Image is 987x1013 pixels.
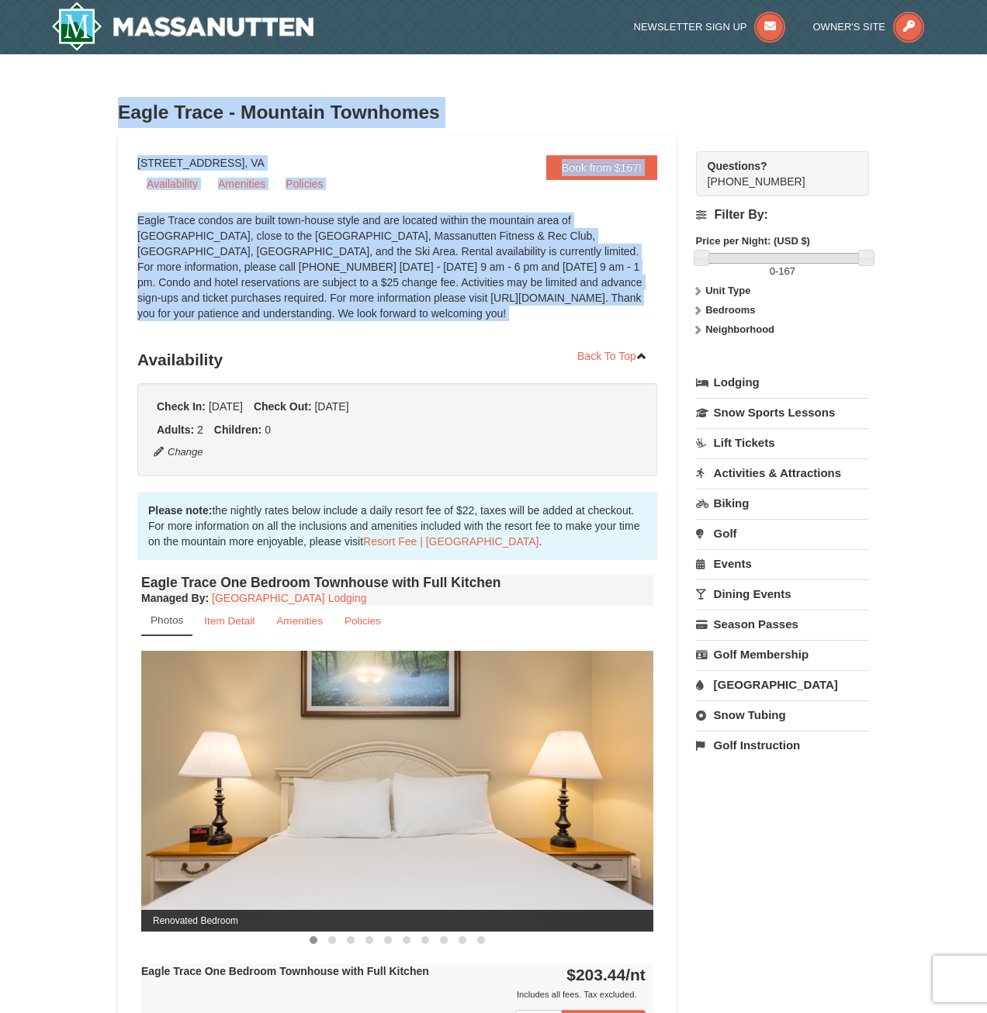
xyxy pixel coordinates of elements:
a: Snow Tubing [696,700,869,729]
a: Back To Top [567,344,657,368]
label: - [696,264,869,279]
a: Season Passes [696,610,869,638]
img: Massanutten Resort Logo [51,2,313,51]
a: Snow Sports Lessons [696,398,869,427]
a: Resort Fee | [GEOGRAPHIC_DATA] [363,535,539,548]
a: Amenities [209,172,275,195]
strong: Unit Type [705,285,750,296]
h4: Filter By: [696,208,869,222]
a: [GEOGRAPHIC_DATA] Lodging [212,592,366,604]
strong: Children: [214,424,261,436]
strong: : [141,592,209,604]
a: Photos [141,606,192,636]
span: 2 [197,424,203,436]
a: Availability [137,172,207,195]
a: Lift Tickets [696,428,869,457]
strong: Questions? [708,160,767,172]
span: 167 [778,265,795,277]
div: Includes all fees. Tax excluded. [141,987,646,1002]
a: Owner's Site [813,21,925,33]
a: Biking [696,489,869,517]
span: Managed By [141,592,205,604]
a: Amenities [266,606,333,636]
span: 0 [770,265,775,277]
span: Newsletter Sign Up [634,21,747,33]
span: [PHONE_NUMBER] [708,158,841,188]
strong: Neighborhood [705,323,774,335]
a: Policies [334,606,391,636]
small: Policies [345,615,381,627]
span: 0 [265,424,271,436]
small: Photos [151,614,183,626]
small: Item Detail [204,615,255,627]
div: the nightly rates below include a daily resort fee of $22, taxes will be added at checkout. For m... [137,492,657,560]
a: Events [696,549,869,578]
a: Golf Instruction [696,731,869,759]
strong: Bedrooms [705,304,755,316]
a: Massanutten Resort [51,2,313,51]
span: /nt [625,966,646,984]
span: [DATE] [209,400,243,413]
a: Activities & Attractions [696,458,869,487]
a: Policies [276,172,332,195]
span: [DATE] [314,400,348,413]
h4: Eagle Trace One Bedroom Townhouse with Full Kitchen [141,575,653,590]
a: Book from $167! [546,155,657,180]
small: Amenities [276,615,323,627]
strong: Check In: [157,400,206,413]
strong: Price per Night: (USD $) [696,235,810,247]
strong: Adults: [157,424,194,436]
span: Owner's Site [813,21,886,33]
a: Lodging [696,368,869,396]
strong: Check Out: [254,400,312,413]
span: Renovated Bedroom [141,910,653,932]
button: Change [153,444,204,461]
a: Item Detail [194,606,265,636]
strong: Eagle Trace One Bedroom Townhouse with Full Kitchen [141,965,429,977]
h3: Availability [137,344,657,375]
strong: $203.44 [566,966,646,984]
div: Eagle Trace condos are built town-house style and are located within the mountain area of [GEOGRA... [137,213,657,337]
img: Renovated Bedroom [141,651,653,931]
a: Dining Events [696,579,869,608]
a: Golf Membership [696,640,869,669]
a: Newsletter Sign Up [634,21,786,33]
a: Golf [696,519,869,548]
strong: Please note: [148,504,212,517]
h3: Eagle Trace - Mountain Townhomes [118,97,869,128]
a: [GEOGRAPHIC_DATA] [696,670,869,699]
